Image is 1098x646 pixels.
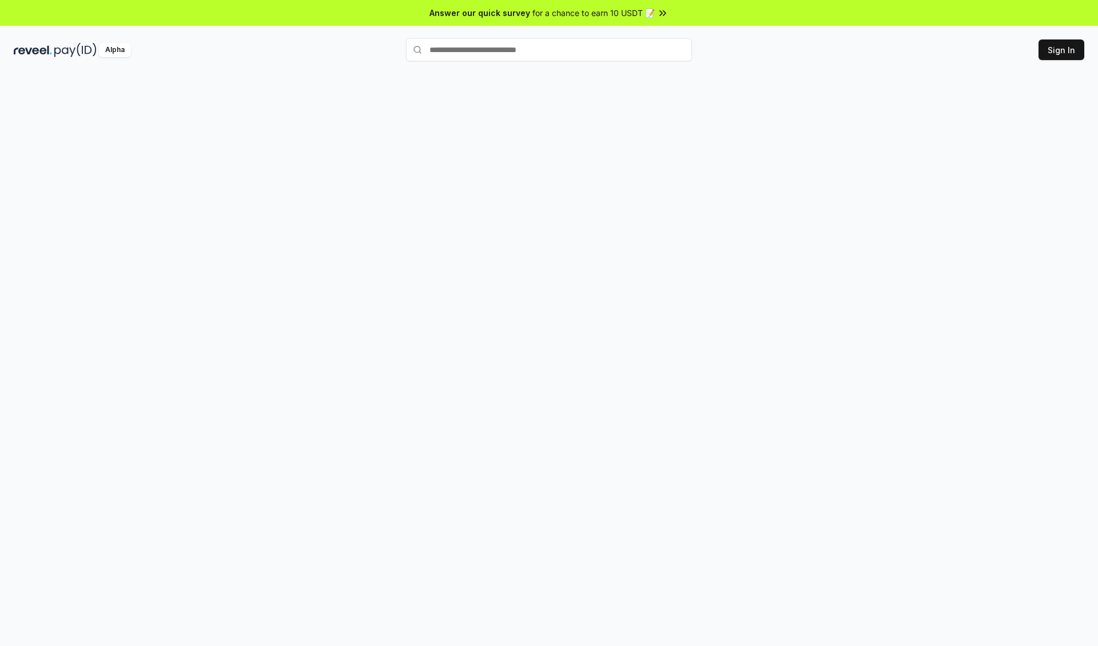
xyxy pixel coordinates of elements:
span: for a chance to earn 10 USDT 📝 [532,7,655,19]
div: Alpha [99,43,131,57]
img: reveel_dark [14,43,52,57]
span: Answer our quick survey [429,7,530,19]
button: Sign In [1039,39,1084,60]
img: pay_id [54,43,97,57]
